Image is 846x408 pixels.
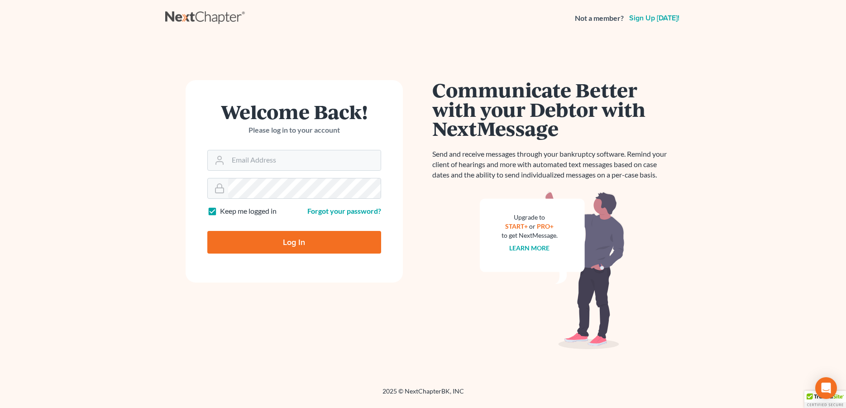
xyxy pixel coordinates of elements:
[207,125,381,135] p: Please log in to your account
[537,222,554,230] a: PRO+
[804,391,846,408] div: TrustedSite Certified
[228,150,381,170] input: Email Address
[505,222,528,230] a: START+
[432,80,672,138] h1: Communicate Better with your Debtor with NextMessage
[627,14,681,22] a: Sign up [DATE]!
[480,191,625,350] img: nextmessage_bg-59042aed3d76b12b5cd301f8e5b87938c9018125f34e5fa2b7a6b67550977c72.svg
[165,387,681,403] div: 2025 © NextChapterBK, INC
[207,231,381,254] input: Log In
[432,149,672,180] p: Send and receive messages through your bankruptcy software. Remind your client of hearings and mo...
[502,213,558,222] div: Upgrade to
[575,13,624,24] strong: Not a member?
[207,102,381,121] h1: Welcome Back!
[307,206,381,215] a: Forgot your password?
[502,231,558,240] div: to get NextMessage.
[815,377,837,399] div: Open Intercom Messenger
[220,206,277,216] label: Keep me logged in
[509,244,550,252] a: Learn more
[529,222,535,230] span: or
